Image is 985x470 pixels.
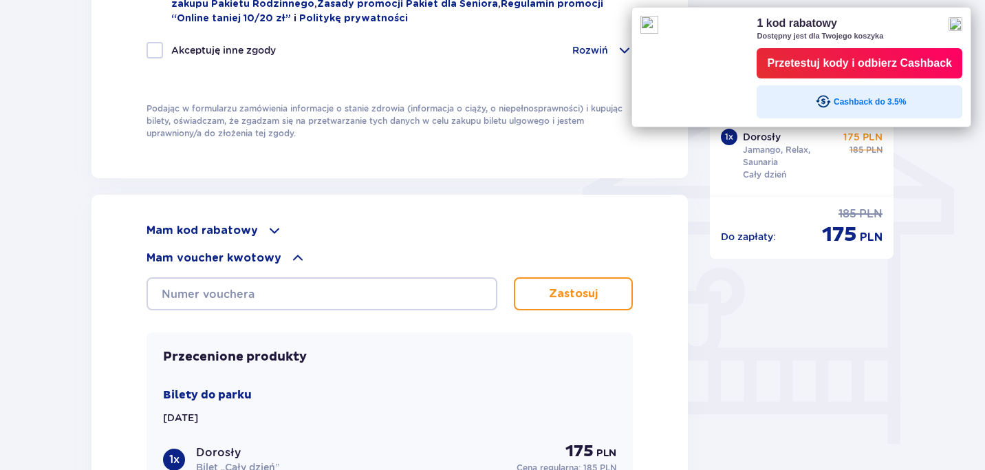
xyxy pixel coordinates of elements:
p: [DATE] [163,411,198,425]
p: 175 PLN [843,130,883,144]
p: 175 [565,441,594,462]
span: i [294,14,299,23]
p: 185 [849,144,863,156]
p: Przecenione produkty [163,349,307,365]
p: Zastosuj [549,286,598,301]
p: Mam voucher kwotowy [147,250,281,266]
p: Dorosły [196,445,241,460]
p: PLN [859,206,883,222]
p: Mam kod rabatowy [147,223,258,238]
p: Bilety do parku [163,387,252,403]
p: Dorosły [743,130,781,144]
p: Podając w formularzu zamówienia informacje o stanie zdrowia (informacja o ciąży, o niepełnosprawn... [147,103,633,140]
p: Akceptuję inne zgody [171,43,276,57]
p: Rozwiń [572,43,608,57]
p: Jamango, Relax, Saunaria [743,144,838,169]
p: 185 [838,206,856,222]
p: PLN [596,447,616,460]
p: PLN [866,144,883,156]
button: Zastosuj [514,277,633,310]
p: Do zapłaty : [721,230,776,244]
p: 175 [822,222,857,248]
a: Politykę prywatności [299,14,408,23]
input: Numer vouchera [147,277,497,310]
p: PLN [860,230,883,245]
p: Cały dzień [743,169,786,181]
div: 1 x [721,129,737,145]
